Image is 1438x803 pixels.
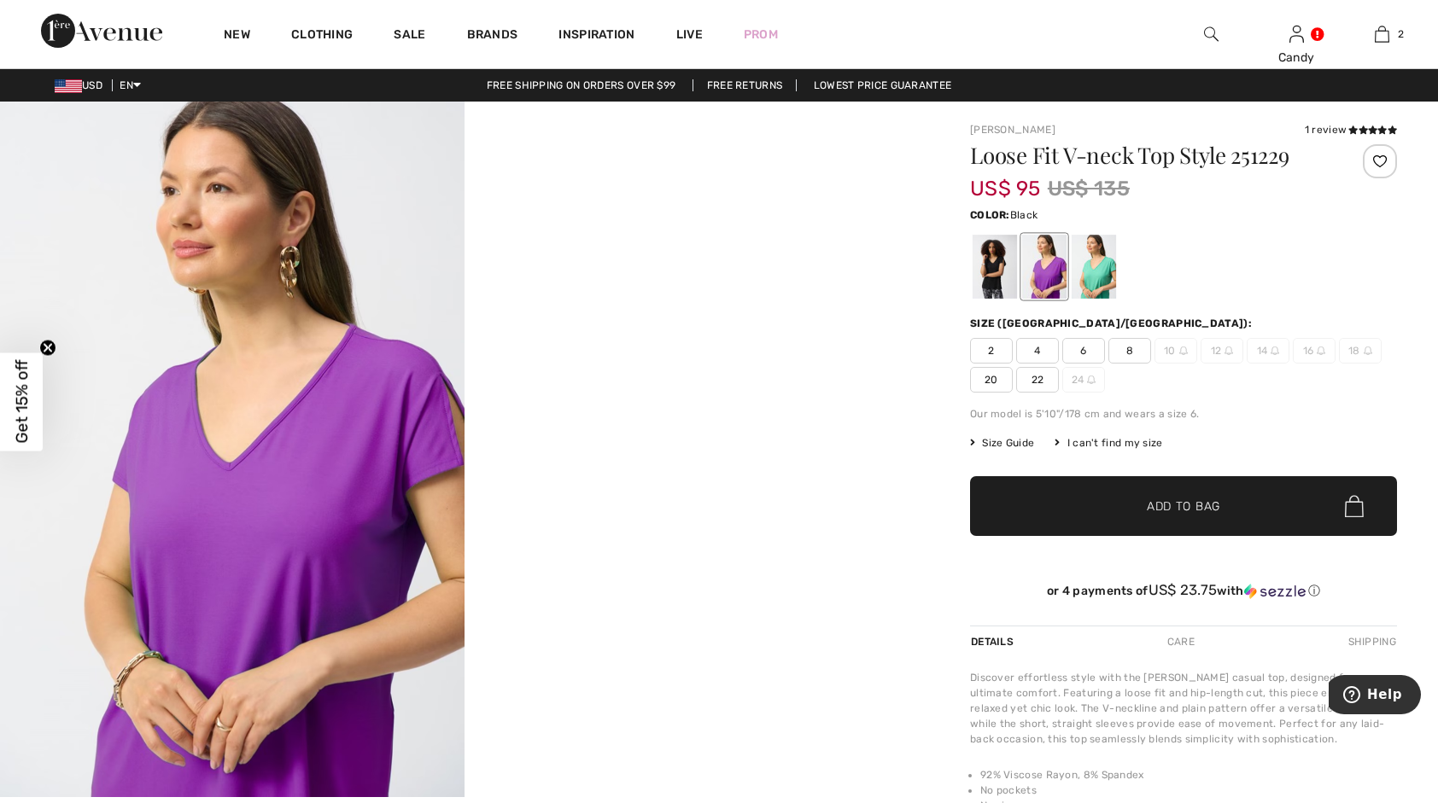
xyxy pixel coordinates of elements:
img: My Bag [1375,24,1389,44]
div: Our model is 5'10"/178 cm and wears a size 6. [970,406,1397,422]
span: 12 [1201,338,1243,364]
a: Clothing [291,27,353,45]
img: ring-m.svg [1225,346,1233,355]
video: Your browser does not support the video tag. [465,102,929,334]
span: Get 15% off [12,360,32,444]
div: Discover effortless style with the [PERSON_NAME] casual top, designed for ultimate comfort. Featu... [970,670,1397,747]
div: Black [973,235,1017,299]
div: I can't find my size [1055,435,1162,451]
h1: Loose Fit V-neck Top Style 251229 [970,144,1326,166]
span: 14 [1247,338,1289,364]
span: Color: [970,209,1010,221]
a: Free Returns [693,79,798,91]
iframe: Opens a widget where you can find more information [1329,675,1421,718]
div: 1 review [1305,122,1397,137]
button: Close teaser [39,339,56,356]
div: Garden green [1072,235,1116,299]
div: or 4 payments of with [970,582,1397,599]
img: ring-m.svg [1179,346,1188,355]
a: Sign In [1289,26,1304,42]
div: Care [1153,626,1209,657]
span: Black [1010,209,1038,221]
div: or 4 payments ofUS$ 23.75withSezzle Click to learn more about Sezzle [970,582,1397,605]
img: 1ère Avenue [41,14,162,48]
img: US Dollar [55,79,82,93]
a: Sale [394,27,425,45]
span: 18 [1339,338,1382,364]
span: Size Guide [970,435,1034,451]
img: Bag.svg [1345,495,1364,517]
span: 22 [1016,367,1059,393]
a: New [224,27,250,45]
a: 2 [1340,24,1423,44]
img: Sezzle [1244,584,1306,599]
a: Live [676,26,703,44]
img: ring-m.svg [1364,346,1372,355]
a: [PERSON_NAME] [970,124,1055,136]
span: 8 [1108,338,1151,364]
span: US$ 23.75 [1149,581,1218,598]
img: search the website [1204,24,1219,44]
div: Details [970,626,1018,657]
span: 24 [1062,367,1105,393]
span: Inspiration [558,27,634,45]
div: Shipping [1344,626,1397,657]
li: No pockets [980,783,1397,798]
img: ring-m.svg [1087,375,1096,384]
a: Prom [744,26,778,44]
span: 20 [970,367,1013,393]
span: 2 [1398,26,1404,42]
a: Free shipping on orders over $99 [473,79,690,91]
div: Candy [1254,49,1338,67]
div: Purple orchid [1022,235,1067,299]
span: EN [120,79,141,91]
span: USD [55,79,109,91]
div: Size ([GEOGRAPHIC_DATA]/[GEOGRAPHIC_DATA]): [970,316,1255,331]
img: ring-m.svg [1271,346,1279,355]
img: ring-m.svg [1317,346,1325,355]
span: 4 [1016,338,1059,364]
span: US$ 95 [970,160,1041,201]
img: My Info [1289,24,1304,44]
li: 92% Viscose Rayon, 8% Spandex [980,767,1397,783]
button: Add to Bag [970,476,1397,536]
a: Lowest Price Guarantee [800,79,966,91]
span: 16 [1293,338,1336,364]
span: Add to Bag [1147,498,1220,515]
span: 2 [970,338,1013,364]
a: Brands [467,27,518,45]
span: 6 [1062,338,1105,364]
span: US$ 135 [1048,173,1130,204]
span: 10 [1154,338,1197,364]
